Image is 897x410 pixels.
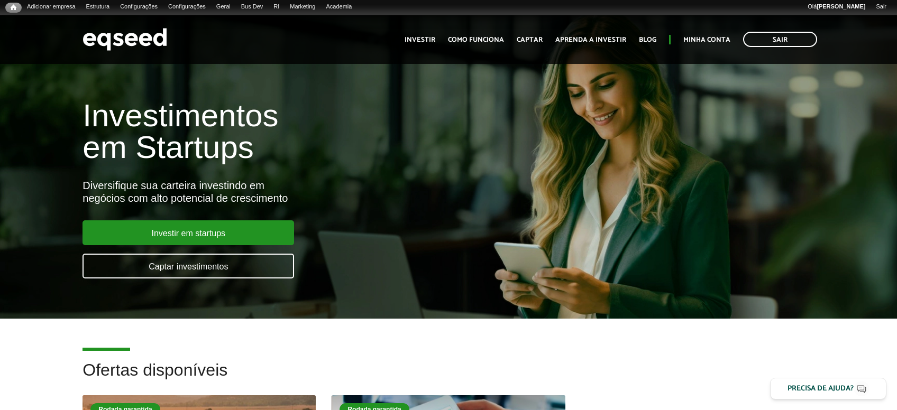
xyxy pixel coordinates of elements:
[83,25,167,53] img: EqSeed
[555,36,626,43] a: Aprenda a investir
[11,4,16,11] span: Início
[83,100,515,163] h1: Investimentos em Startups
[83,254,294,278] a: Captar investimentos
[817,3,865,10] strong: [PERSON_NAME]
[115,3,163,11] a: Configurações
[81,3,115,11] a: Estrutura
[871,3,892,11] a: Sair
[448,36,504,43] a: Como funciona
[22,3,81,11] a: Adicionar empresa
[236,3,269,11] a: Bus Dev
[802,3,871,11] a: Olá[PERSON_NAME]
[683,36,730,43] a: Minha conta
[743,32,817,47] a: Sair
[163,3,211,11] a: Configurações
[83,361,814,395] h2: Ofertas disponíveis
[639,36,656,43] a: Blog
[321,3,357,11] a: Academia
[517,36,543,43] a: Captar
[268,3,285,11] a: RI
[285,3,321,11] a: Marketing
[83,179,515,204] div: Diversifique sua carteira investindo em negócios com alto potencial de crescimento
[5,3,22,13] a: Início
[211,3,236,11] a: Geral
[83,220,294,245] a: Investir em startups
[405,36,435,43] a: Investir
